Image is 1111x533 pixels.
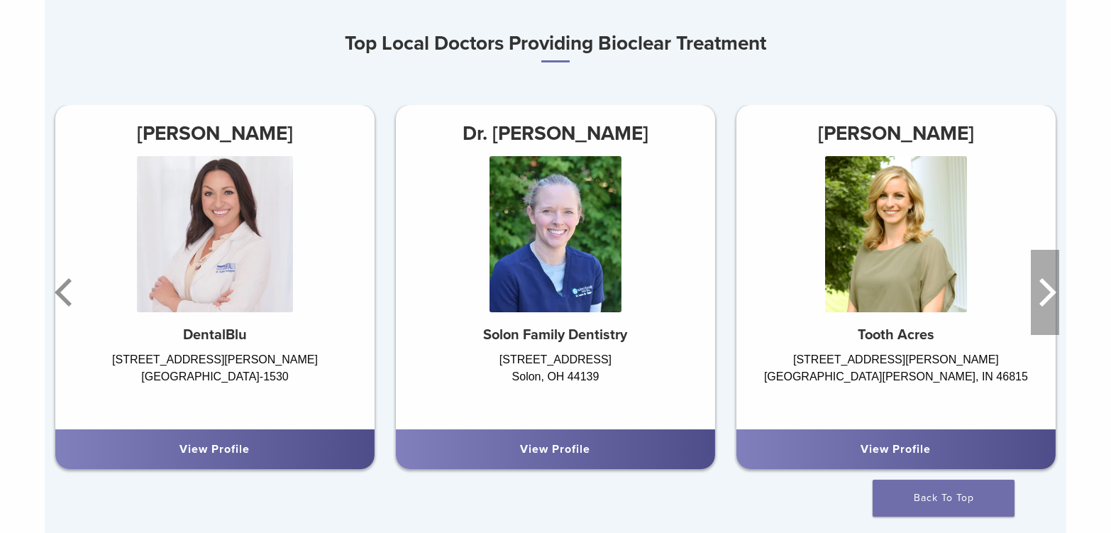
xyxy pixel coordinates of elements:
a: Back To Top [873,480,1015,517]
img: Dr. Alyssa Fisher [825,156,967,312]
img: Dr. Laura Walsh [490,156,621,312]
button: Previous [52,250,80,335]
div: [STREET_ADDRESS] Solon, OH 44139 [396,351,715,415]
h3: Top Local Doctors Providing Bioclear Treatment [45,26,1066,62]
h3: [PERSON_NAME] [736,116,1056,150]
div: [STREET_ADDRESS][PERSON_NAME] [GEOGRAPHIC_DATA][PERSON_NAME], IN 46815 [736,351,1056,415]
strong: Tooth Acres [858,326,934,344]
strong: Solon Family Dentistry [483,326,627,344]
strong: DentalBlu [183,326,247,344]
a: View Profile [179,442,250,456]
a: View Profile [520,442,590,456]
button: Next [1031,250,1059,335]
h3: [PERSON_NAME] [55,116,375,150]
img: Dr. Angela Arlinghaus [137,156,293,312]
a: View Profile [861,442,931,456]
div: [STREET_ADDRESS][PERSON_NAME] [GEOGRAPHIC_DATA]-1530 [55,351,375,415]
h3: Dr. [PERSON_NAME] [396,116,715,150]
